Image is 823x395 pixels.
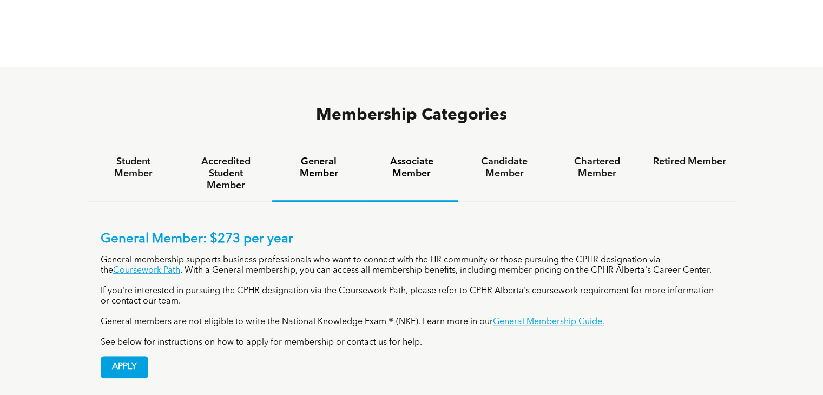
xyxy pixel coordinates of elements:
h4: Associate Member [375,156,448,180]
p: General members are not eligible to write the National Knowledge Exam ® (NKE). Learn more in our [101,317,723,327]
h4: Candidate Member [468,156,541,180]
span: Membership Categories [316,107,507,123]
a: Coursework Path [113,266,180,275]
h4: Accredited Student Member [189,156,262,192]
h4: General Member [282,156,355,180]
h4: Retired Member [653,156,726,168]
p: See below for instructions on how to apply for membership or contact us for help. [101,338,723,348]
h4: Student Member [97,156,170,180]
p: General membership supports business professionals who want to connect with the HR community or t... [101,255,723,276]
a: APPLY [101,356,148,378]
p: General Member: $273 per year [101,232,723,247]
p: If you're interested in pursuing the CPHR designation via the Coursework Path, please refer to CP... [101,286,723,307]
a: General Membership Guide. [493,318,604,326]
h4: Chartered Member [561,156,634,180]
